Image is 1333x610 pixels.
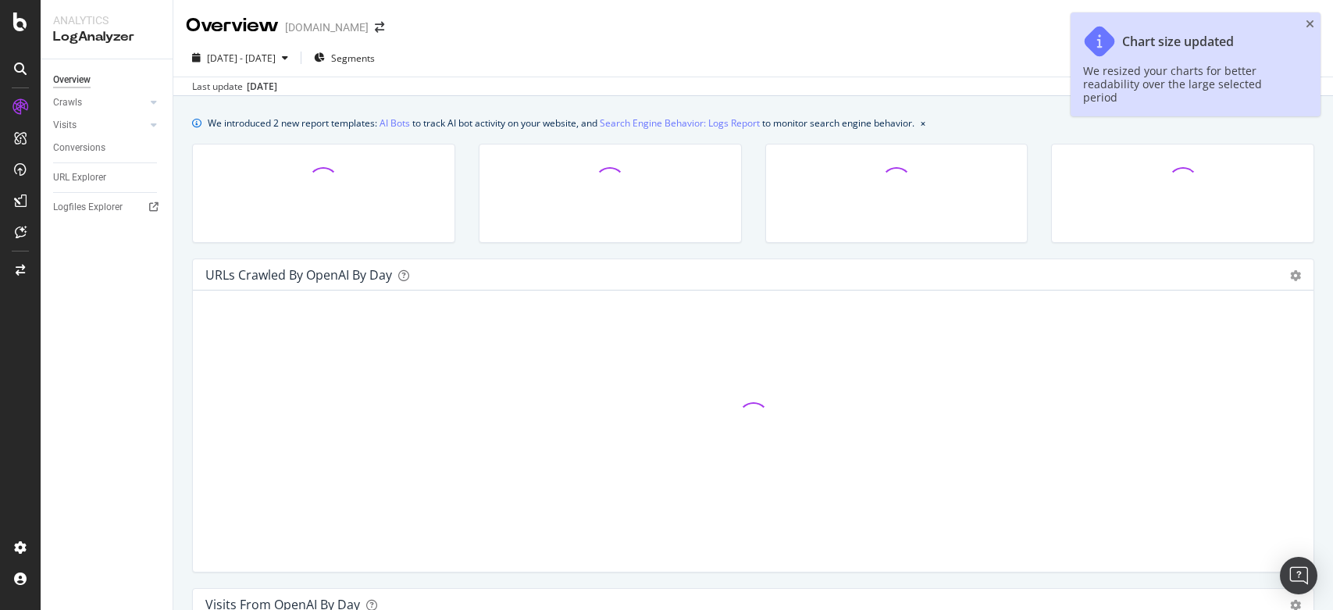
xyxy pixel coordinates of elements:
a: Conversions [53,140,162,156]
div: LogAnalyzer [53,28,160,46]
div: info banner [192,115,1314,131]
span: Segments [331,52,375,65]
div: gear [1290,270,1301,281]
div: Open Intercom Messenger [1280,557,1317,594]
a: Overview [53,72,162,88]
div: URL Explorer [53,169,106,186]
button: close banner [917,112,929,134]
div: We introduced 2 new report templates: to track AI bot activity on your website, and to monitor se... [208,115,914,131]
a: URL Explorer [53,169,162,186]
div: arrow-right-arrow-left [375,22,384,33]
div: Conversions [53,140,105,156]
a: AI Bots [380,115,410,131]
div: We resized your charts for better readability over the large selected period [1083,64,1292,104]
div: Logfiles Explorer [53,199,123,216]
div: URLs Crawled by OpenAI by day [205,267,392,283]
div: close toast [1306,19,1314,30]
button: [DATE] - [DATE] [186,45,294,70]
div: Chart size updated [1122,34,1234,49]
div: [DOMAIN_NAME] [285,20,369,35]
div: [DATE] [247,80,277,94]
div: Visits [53,117,77,134]
div: Overview [53,72,91,88]
a: Logfiles Explorer [53,199,162,216]
div: Analytics [53,12,160,28]
div: Overview [186,12,279,39]
a: Crawls [53,95,146,111]
div: Last update [192,80,277,94]
button: Segments [308,45,381,70]
a: Search Engine Behavior: Logs Report [600,115,760,131]
span: [DATE] - [DATE] [207,52,276,65]
a: Visits [53,117,146,134]
div: Crawls [53,95,82,111]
